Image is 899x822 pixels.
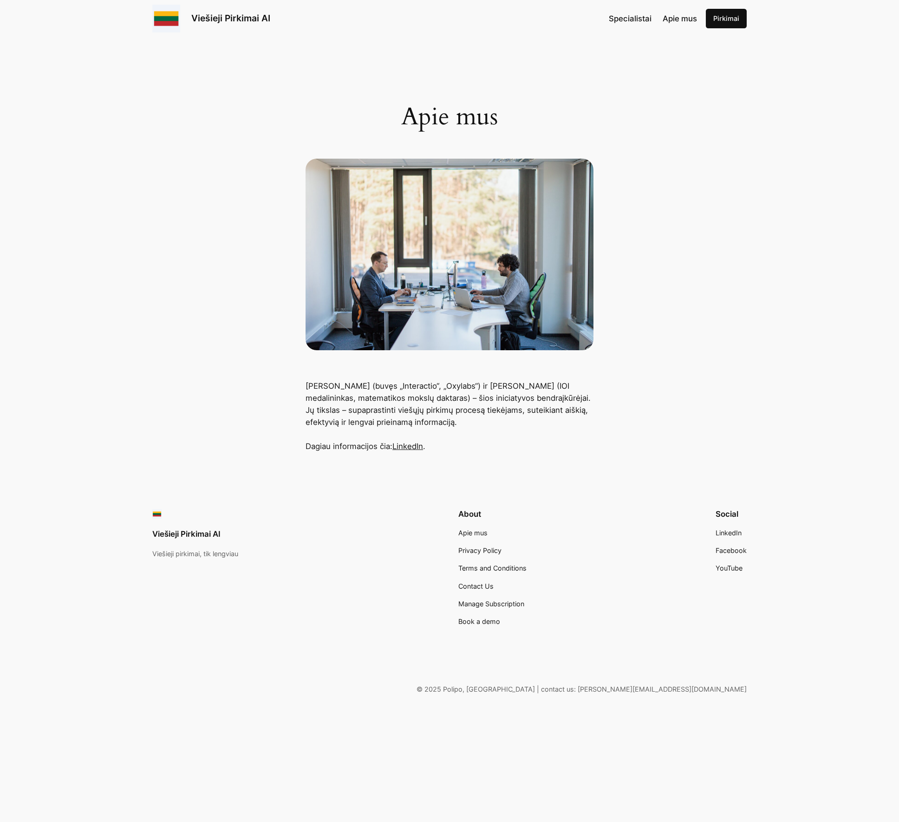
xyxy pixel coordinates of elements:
[716,528,742,538] a: LinkedIn
[458,529,488,537] span: Apie mus
[152,5,180,32] img: Viešieji pirkimai logo
[609,13,651,25] a: Specialistai
[458,528,527,627] nav: Footer navigation 4
[458,528,488,538] a: Apie mus
[706,9,747,28] a: Pirkimai
[458,599,524,609] a: Manage Subscription
[663,13,697,25] a: Apie mus
[191,13,270,24] a: Viešieji Pirkimai AI
[716,563,743,573] a: YouTube
[458,564,527,572] span: Terms and Conditions
[152,529,221,539] a: Viešieji Pirkimai AI
[716,546,747,556] a: Facebook
[458,546,502,554] span: Privacy Policy
[152,549,238,559] p: Viešieji pirkimai, tik lengviau
[152,684,747,694] p: © 2025 Polipo, [GEOGRAPHIC_DATA] | contact us: [PERSON_NAME][EMAIL_ADDRESS][DOMAIN_NAME]
[458,600,524,608] span: Manage Subscription
[609,14,651,23] span: Specialistai
[306,103,593,131] h1: Apie mus
[716,564,743,572] span: YouTube
[458,563,527,573] a: Terms and Conditions
[716,529,742,537] span: LinkedIn
[716,528,747,574] nav: Footer navigation 3
[458,509,527,519] h2: About
[716,546,747,554] span: Facebook
[392,442,423,451] a: LinkedIn
[458,617,500,625] span: Book a demo
[458,616,500,627] a: Book a demo
[152,509,162,519] img: Viešieji pirkimai logo
[663,14,697,23] span: Apie mus
[458,582,494,590] span: Contact Us
[716,509,747,519] h2: Social
[458,581,494,591] a: Contact Us
[458,546,502,556] a: Privacy Policy
[306,380,593,452] p: [PERSON_NAME] (buvęs „Interactio“, „Oxylabs“) ir [PERSON_NAME] (IOI medalininkas, matematikos mok...
[609,13,697,25] nav: Navigation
